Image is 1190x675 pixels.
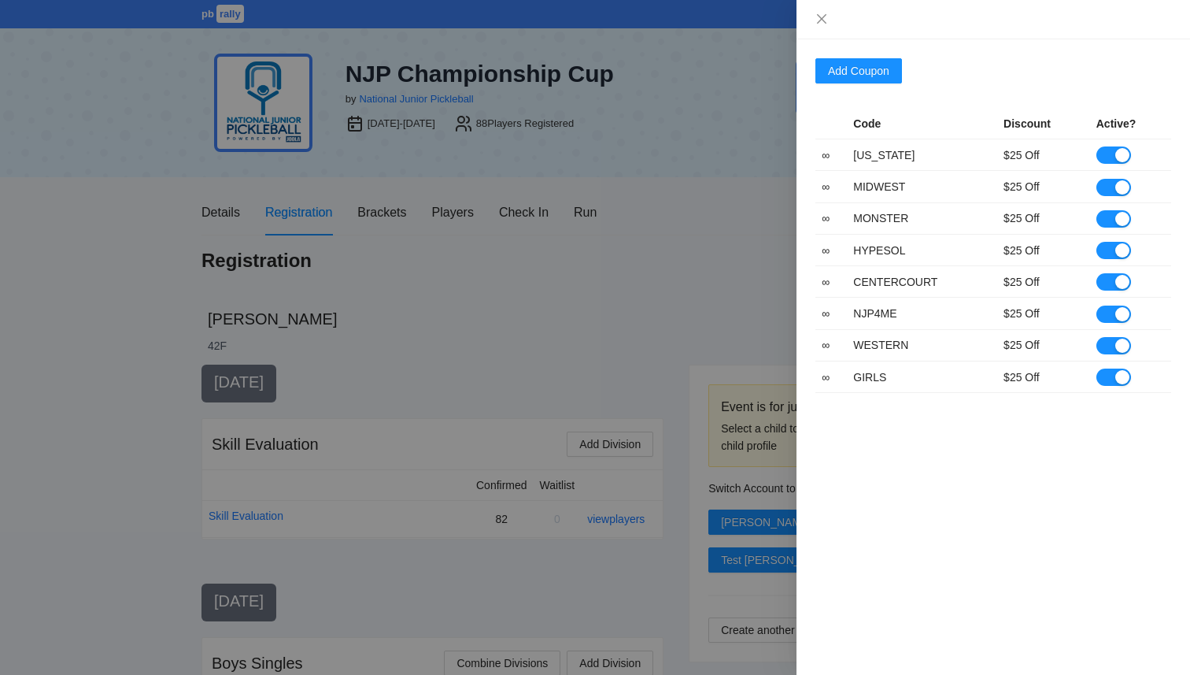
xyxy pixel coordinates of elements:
[815,362,847,393] td: ∞
[815,58,902,83] button: Add Coupon
[815,202,847,234] td: ∞
[847,298,997,329] td: NJP4ME
[997,329,1090,361] td: $25 Off
[847,362,997,393] td: GIRLS
[853,115,991,132] div: Code
[997,234,1090,265] td: $25 Off
[828,62,889,80] span: Add Coupon
[1096,115,1165,132] div: Active?
[815,139,847,171] td: ∞
[997,298,1090,329] td: $25 Off
[997,202,1090,234] td: $25 Off
[847,202,997,234] td: MONSTER
[997,266,1090,298] td: $25 Off
[1003,115,1084,132] div: Discount
[815,298,847,329] td: ∞
[815,329,847,361] td: ∞
[815,171,847,202] td: ∞
[847,329,997,361] td: WESTERN
[847,234,997,265] td: HYPESOL
[997,171,1090,202] td: $25 Off
[815,13,828,25] span: close
[847,171,997,202] td: MIDWEST
[815,234,847,265] td: ∞
[997,139,1090,171] td: $25 Off
[815,266,847,298] td: ∞
[815,13,828,26] button: Close
[847,266,997,298] td: CENTERCOURT
[997,362,1090,393] td: $25 Off
[847,139,997,171] td: [US_STATE]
